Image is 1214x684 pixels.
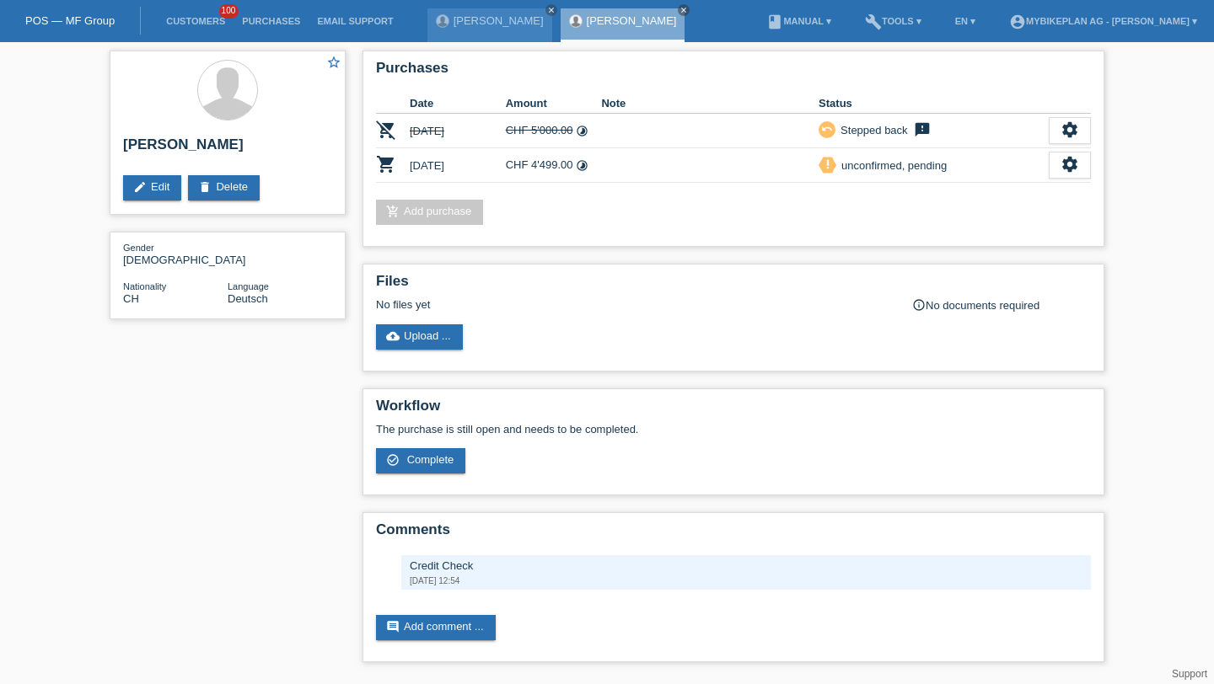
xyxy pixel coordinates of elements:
i: info_outline [912,298,926,312]
a: Customers [158,16,234,26]
span: Language [228,281,269,291]
i: settings [1061,155,1079,174]
td: [DATE] [410,114,506,148]
span: Nationality [123,281,166,291]
a: Email Support [309,16,401,26]
div: Stepped back [835,121,908,139]
i: 48 instalments [576,125,588,137]
a: buildTools ▾ [857,16,930,26]
div: Credit Check [410,559,1082,572]
a: deleteDelete [188,175,260,200]
div: [DATE] 12:54 [410,576,1082,585]
i: add_shopping_cart [386,205,400,218]
th: Date [410,94,506,114]
a: close [545,4,557,16]
i: star_border [326,55,341,70]
td: CHF 4'499.00 [506,148,602,183]
a: Support [1172,668,1207,680]
h2: Files [376,273,1091,298]
i: close [547,6,556,14]
span: Complete [407,453,454,466]
a: check_circle_outline Complete [376,448,465,473]
h2: Comments [376,521,1091,547]
a: [PERSON_NAME] [454,14,544,27]
a: cloud_uploadUpload ... [376,324,463,350]
h2: Workflow [376,398,1091,423]
i: undo [821,123,833,135]
i: book [766,13,783,30]
span: 100 [219,4,239,19]
i: delete [198,180,212,194]
a: close [678,4,690,16]
i: priority_high [822,158,834,170]
div: unconfirmed, pending [836,157,947,174]
p: The purchase is still open and needs to be completed. [376,423,1091,436]
i: cloud_upload [386,329,400,343]
i: account_circle [1009,13,1026,30]
h2: Purchases [376,60,1091,85]
a: editEdit [123,175,181,200]
th: Status [819,94,1049,114]
div: [DEMOGRAPHIC_DATA] [123,241,228,266]
span: Gender [123,243,154,253]
th: Note [601,94,819,114]
i: build [865,13,882,30]
i: settings [1061,120,1079,139]
a: account_circleMybikeplan AG - [PERSON_NAME] ▾ [1001,16,1206,26]
i: check_circle_outline [386,453,400,467]
i: edit [133,180,147,194]
i: close [680,6,688,14]
i: 48 instalments [576,159,588,172]
i: POSP00026564 [376,154,396,174]
a: bookManual ▾ [758,16,840,26]
td: CHF 5'000.00 [506,114,602,148]
i: comment [386,620,400,633]
a: add_shopping_cartAdd purchase [376,200,483,225]
a: Purchases [234,16,309,26]
span: Deutsch [228,292,268,305]
div: No documents required [912,298,1091,312]
i: POSP00026456 [376,120,396,140]
a: commentAdd comment ... [376,615,496,640]
i: feedback [912,121,932,138]
div: No files yet [376,298,891,311]
a: [PERSON_NAME] [587,14,677,27]
span: Switzerland [123,292,139,305]
td: [DATE] [410,148,506,183]
a: star_border [326,55,341,72]
a: POS — MF Group [25,14,115,27]
h2: [PERSON_NAME] [123,136,332,162]
a: EN ▾ [947,16,984,26]
th: Amount [506,94,602,114]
